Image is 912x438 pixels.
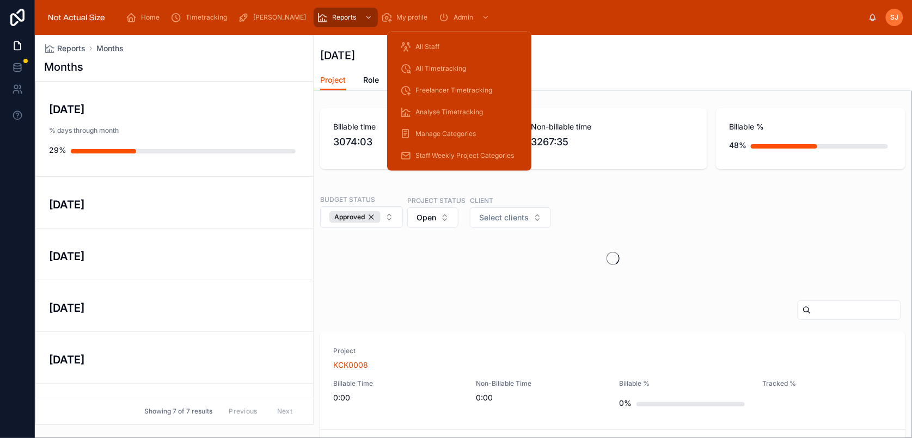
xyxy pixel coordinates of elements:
[36,177,313,229] a: [DATE]
[49,101,300,118] h3: [DATE]
[415,129,476,138] span: Manage Categories
[320,194,375,204] label: Budget status
[320,206,403,228] button: Select Button
[378,8,435,27] a: My profile
[49,300,300,316] h3: [DATE]
[36,384,313,435] a: [DATE]
[49,139,66,161] div: 29%
[332,13,356,22] span: Reports
[415,108,483,116] span: Analyse Timetracking
[415,42,439,51] span: All Staff
[36,229,313,280] a: [DATE]
[531,121,695,132] span: Non-billable time
[123,8,167,27] a: Home
[333,134,497,150] span: 3074:03
[454,13,473,22] span: Admin
[407,207,458,228] button: Select Button
[394,81,525,100] a: Freelancer Timetracking
[235,8,314,27] a: [PERSON_NAME]
[363,70,379,92] a: Role
[396,13,427,22] span: My profile
[476,379,607,388] span: Non-Billable Time
[891,13,899,22] span: SJ
[729,134,746,156] div: 48%
[314,8,378,27] a: Reports
[620,392,632,414] div: 0%
[333,392,463,403] span: 0:00
[470,207,551,228] button: Select Button
[415,151,514,160] span: Staff Weekly Project Categories
[44,59,83,75] h1: Months
[620,379,750,388] span: Billable %
[415,86,492,95] span: Freelancer Timetracking
[363,75,379,85] span: Role
[333,360,368,371] a: KCK0008
[144,407,212,416] span: Showing 7 of 7 results
[49,351,300,368] h3: [DATE]
[320,75,346,85] span: Project
[394,59,525,78] a: All Timetracking
[417,212,436,223] span: Open
[253,13,306,22] span: [PERSON_NAME]
[394,124,525,144] a: Manage Categories
[44,43,85,54] a: Reports
[36,82,313,177] a: [DATE]% days through month29%
[49,196,300,213] h3: [DATE]
[762,379,892,388] span: Tracked %
[36,280,313,332] a: [DATE]
[479,212,529,223] span: Select clients
[394,102,525,122] a: Analyse Timetracking
[141,13,160,22] span: Home
[167,8,235,27] a: Timetracking
[96,43,124,54] a: Months
[44,9,109,26] img: App logo
[531,134,695,150] span: 3267:35
[394,37,525,57] a: All Staff
[57,43,85,54] span: Reports
[435,8,495,27] a: Admin
[470,195,493,205] label: Client
[729,121,892,132] span: Billable %
[320,331,905,430] a: ProjectKCK0008Billable Time0:00Non-Billable Time0:00Billable %0%Tracked %--
[320,48,355,63] h1: [DATE]
[333,121,497,132] span: Billable time
[329,211,381,223] button: Unselect APPROVED
[762,392,769,403] span: --
[333,379,463,388] span: Billable Time
[407,195,466,205] label: Project status
[476,392,607,403] span: 0:00
[394,146,525,165] a: Staff Weekly Project Categories
[333,347,892,355] span: Project
[36,332,313,384] a: [DATE]
[329,211,381,223] div: Approved
[186,13,227,22] span: Timetracking
[320,70,346,91] a: Project
[49,126,300,135] span: % days through month
[118,5,868,29] div: scrollable content
[49,248,300,264] h3: [DATE]
[415,64,466,73] span: All Timetracking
